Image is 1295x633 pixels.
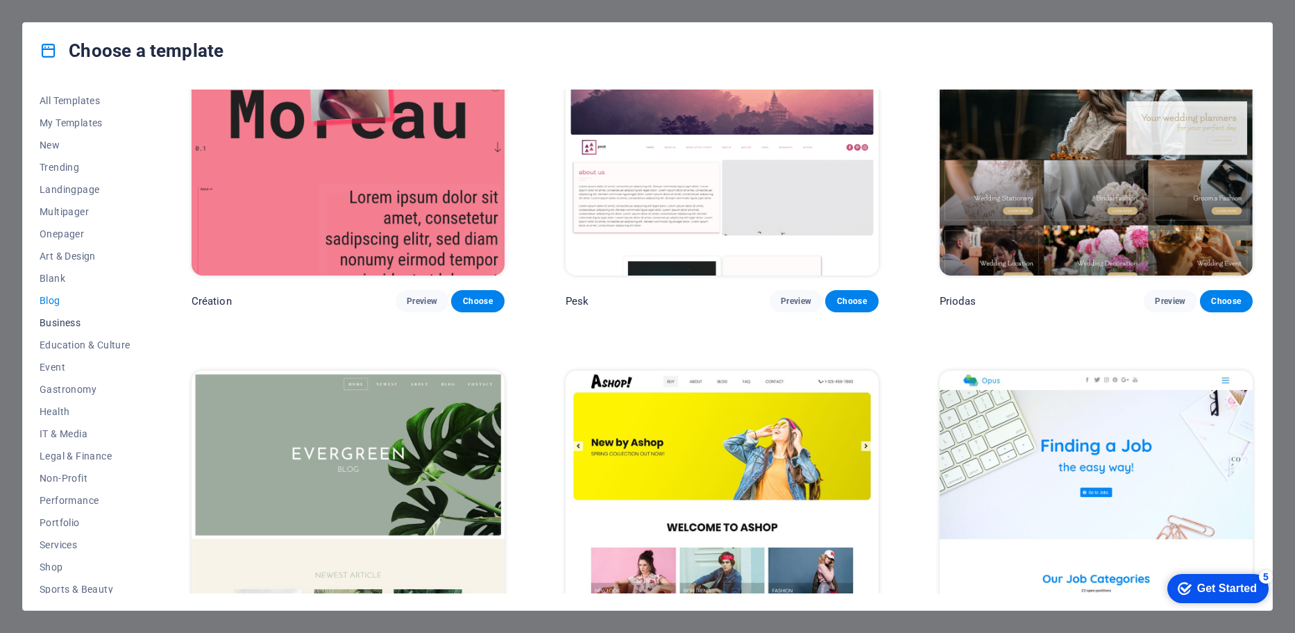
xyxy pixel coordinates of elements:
button: Choose [825,290,878,312]
button: Performance [40,489,130,512]
span: Business [40,317,130,328]
p: Création [192,294,232,308]
button: Trending [40,156,130,178]
button: Art & Design [40,245,130,267]
button: New [40,134,130,156]
span: New [40,140,130,151]
button: Health [40,400,130,423]
span: Multipager [40,206,130,217]
button: Portfolio [40,512,130,534]
span: Portfolio [40,517,130,528]
span: IT & Media [40,428,130,439]
span: Blog [40,295,130,306]
button: Blank [40,267,130,289]
span: Art & Design [40,251,130,262]
button: Gastronomy [40,378,130,400]
span: Non-Profit [40,473,130,484]
span: Education & Culture [40,339,130,351]
button: Event [40,356,130,378]
div: Get Started 5 items remaining, 0% complete [11,7,112,36]
span: Choose [1211,296,1242,307]
span: Health [40,406,130,417]
div: 5 [103,3,117,17]
button: Onepager [40,223,130,245]
button: Education & Culture [40,334,130,356]
span: Preview [781,296,811,307]
h4: Choose a template [40,40,223,62]
span: Shop [40,562,130,573]
button: Preview [1144,290,1196,312]
button: Blog [40,289,130,312]
button: Multipager [40,201,130,223]
span: My Templates [40,117,130,128]
button: Non-Profit [40,467,130,489]
span: Preview [407,296,437,307]
button: All Templates [40,90,130,112]
div: Get Started [41,15,101,28]
span: Performance [40,495,130,506]
span: Landingpage [40,184,130,195]
span: Event [40,362,130,373]
span: Gastronomy [40,384,130,395]
button: Shop [40,556,130,578]
span: Blank [40,273,130,284]
span: Services [40,539,130,550]
button: Business [40,312,130,334]
button: Preview [770,290,822,312]
button: Services [40,534,130,556]
span: Preview [1155,296,1185,307]
button: Legal & Finance [40,445,130,467]
span: Sports & Beauty [40,584,130,595]
p: Priodas [940,294,976,308]
span: Onepager [40,228,130,239]
button: My Templates [40,112,130,134]
button: Landingpage [40,178,130,201]
span: Choose [462,296,493,307]
p: Pesk [566,294,589,308]
button: Sports & Beauty [40,578,130,600]
span: All Templates [40,95,130,106]
button: IT & Media [40,423,130,445]
span: Choose [836,296,867,307]
button: Choose [451,290,504,312]
button: Preview [396,290,448,312]
span: Legal & Finance [40,450,130,462]
span: Trending [40,162,130,173]
button: Choose [1200,290,1253,312]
